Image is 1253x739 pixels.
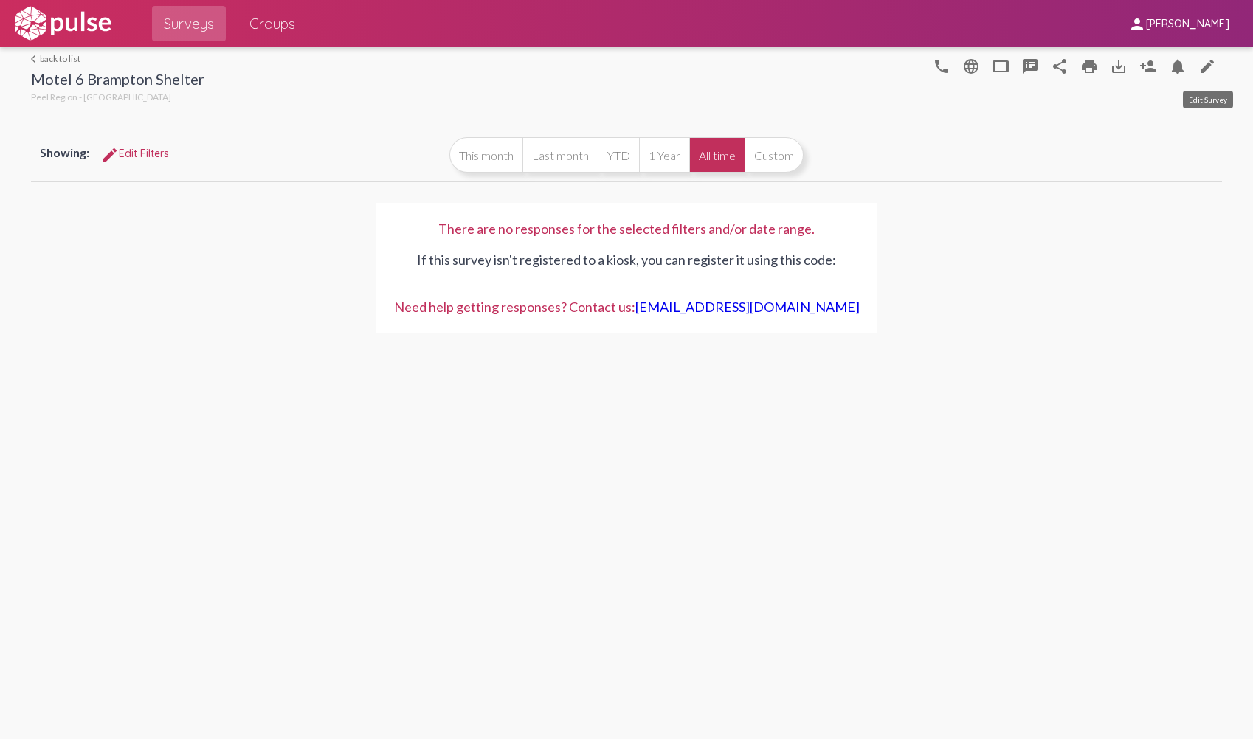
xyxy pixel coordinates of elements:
mat-icon: Bell [1169,58,1187,75]
button: This month [449,137,522,173]
mat-icon: speaker_notes [1021,58,1039,75]
img: white-logo.svg [12,5,114,42]
span: Groups [249,10,295,37]
button: Bell [1163,51,1192,80]
span: [PERSON_NAME] [1146,18,1229,31]
span: Edit Filters [101,147,169,160]
mat-icon: Edit Filters [101,146,119,164]
span: Showing: [40,145,89,159]
button: Custom [745,137,804,173]
div: Need help getting responses? Contact us: [394,299,860,315]
div: There are no responses for the selected filters and/or date range. [394,221,860,237]
button: language [927,51,956,80]
div: If this survey isn't registered to a kiosk, you can register it using this code: [394,237,860,290]
a: [EMAIL_ADDRESS][DOMAIN_NAME] [635,299,860,315]
button: language [956,51,986,80]
mat-icon: print [1080,58,1098,75]
button: Share [1045,51,1074,80]
mat-icon: tablet [992,58,1009,75]
button: Person [1133,51,1163,80]
mat-icon: language [933,58,950,75]
div: Motel 6 Brampton Shelter [31,70,204,91]
button: Download [1104,51,1133,80]
button: 1 Year [639,137,689,173]
button: All time [689,137,745,173]
a: Surveys [152,6,226,41]
mat-icon: edit [1198,58,1216,75]
span: Peel Region - [GEOGRAPHIC_DATA] [31,91,171,103]
mat-icon: Share [1051,58,1069,75]
span: Surveys [164,10,214,37]
button: tablet [986,51,1015,80]
mat-icon: person [1128,15,1146,33]
a: edit [1192,51,1222,80]
a: back to list [31,53,204,64]
a: Groups [238,6,307,41]
button: YTD [598,137,639,173]
mat-icon: Download [1110,58,1128,75]
button: [PERSON_NAME] [1116,10,1241,37]
mat-icon: arrow_back_ios [31,55,40,63]
button: Edit FiltersEdit Filters [89,140,181,167]
a: print [1074,51,1104,80]
mat-icon: language [962,58,980,75]
mat-icon: Person [1139,58,1157,75]
button: speaker_notes [1015,51,1045,80]
button: Last month [522,137,598,173]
